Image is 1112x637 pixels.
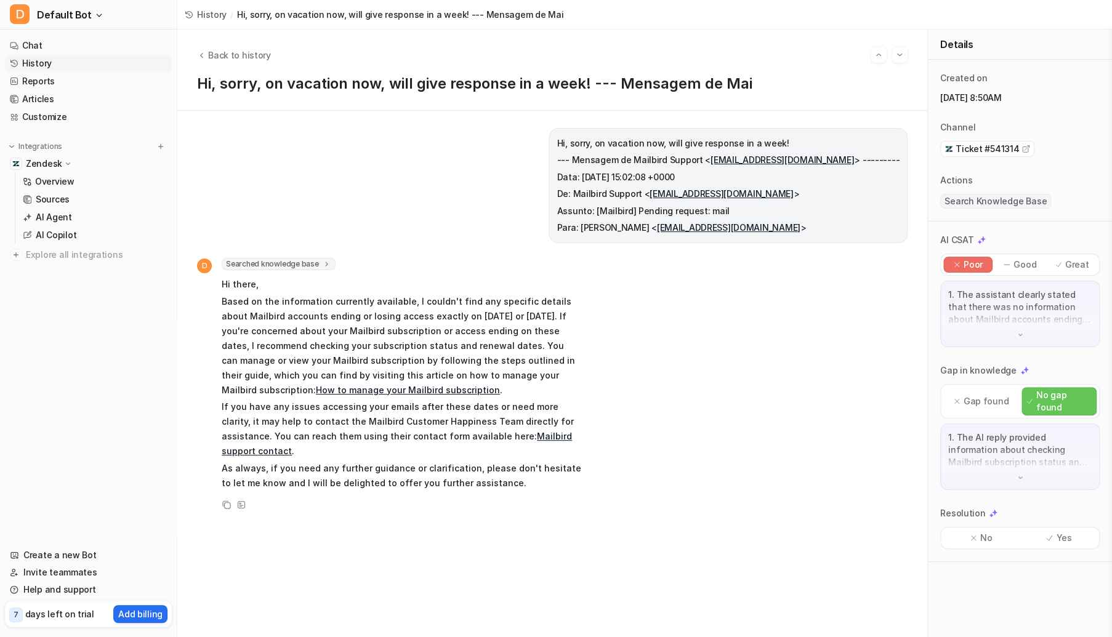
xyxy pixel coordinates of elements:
[964,258,983,271] p: Poor
[5,108,172,126] a: Customize
[14,609,18,620] p: 7
[5,246,172,263] a: Explore all integrations
[5,90,172,108] a: Articles
[964,395,1009,407] p: Gap found
[940,234,973,246] p: AI CSAT
[940,364,1017,377] p: Gap in knowledge
[237,8,563,21] span: Hi, sorry, on vacation now, will give response in a week! --- Mensagem de Mai
[222,294,582,398] p: Based on the information currently available, I couldn't find any specific details about Mailbird...
[10,249,22,261] img: explore all integrations
[156,142,165,151] img: menu_add.svg
[892,47,908,63] button: Go to next session
[1036,389,1091,414] p: No gap found
[113,605,167,623] button: Add billing
[928,30,1112,60] div: Details
[12,160,20,167] img: Zendesk
[945,143,1030,155] a: Ticket #541314
[18,191,172,208] a: Sources
[36,211,72,223] p: AI Agent
[222,277,582,292] p: Hi there,
[557,136,900,151] p: Hi, sorry, on vacation now, will give response in a week!
[5,140,66,153] button: Integrations
[1016,473,1025,482] img: down-arrow
[26,245,167,265] span: Explore all integrations
[25,607,94,620] p: days left on trial
[5,564,172,581] a: Invite teammates
[230,8,233,21] span: /
[980,532,992,544] p: No
[948,431,1092,468] p: 1. The AI reply provided information about checking Mailbird subscription status and managing sub...
[197,258,212,273] span: D
[5,581,172,598] a: Help and support
[1013,258,1036,271] p: Good
[7,142,16,151] img: expand menu
[222,399,582,459] p: If you have any issues accessing your emails after these dates or need more clarity, it may help ...
[26,158,62,170] p: Zendesk
[35,175,75,188] p: Overview
[1065,258,1089,271] p: Great
[895,49,904,60] img: Next session
[948,289,1092,326] p: 1. The assistant clearly stated that there was no information about Mailbird accounts ending or l...
[650,188,793,199] a: [EMAIL_ADDRESS][DOMAIN_NAME]
[18,209,172,226] a: AI Agent
[940,174,972,186] p: Actions
[222,258,336,270] span: Searched knowledge base
[940,121,975,134] p: Channel
[36,193,70,206] p: Sources
[871,47,887,63] button: Go to previous session
[657,222,800,233] a: [EMAIL_ADDRESS][DOMAIN_NAME]
[36,229,76,241] p: AI Copilot
[557,220,900,235] p: Para: [PERSON_NAME] < >
[557,186,900,201] p: De: Mailbird Support < >
[874,49,883,60] img: Previous session
[10,4,30,24] span: D
[18,226,172,244] a: AI Copilot
[1056,532,1071,544] p: Yes
[940,72,987,84] p: Created on
[222,461,582,491] p: As always, if you need any further guidance or clarification, please don't hesitate to let me kno...
[956,143,1019,155] span: Ticket #541314
[557,204,900,218] p: Assunto: [Mailbird] Pending request: mail
[18,142,62,151] p: Integrations
[557,170,900,185] p: Data: [DATE] 15:02:08 +0000
[197,8,227,21] span: History
[208,49,271,62] span: Back to history
[940,507,985,519] p: Resolution
[18,173,172,190] a: Overview
[5,547,172,564] a: Create a new Bot
[197,75,908,93] h1: Hi, sorry, on vacation now, will give response in a week! --- Mensagem de Mai
[118,607,163,620] p: Add billing
[185,8,227,21] a: History
[945,145,953,153] img: zendesk
[5,73,172,90] a: Reports
[5,37,172,54] a: Chat
[37,6,92,23] span: Default Bot
[197,49,271,62] button: Back to history
[711,154,854,165] a: [EMAIL_ADDRESS][DOMAIN_NAME]
[1016,331,1025,339] img: down-arrow
[940,194,1051,209] span: Search Knowledge Base
[5,55,172,72] a: History
[557,153,900,167] p: --- Mensagem de Mailbird Support < > ---------
[940,92,1100,104] p: [DATE] 8:50AM
[316,385,500,395] a: How to manage your Mailbird subscription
